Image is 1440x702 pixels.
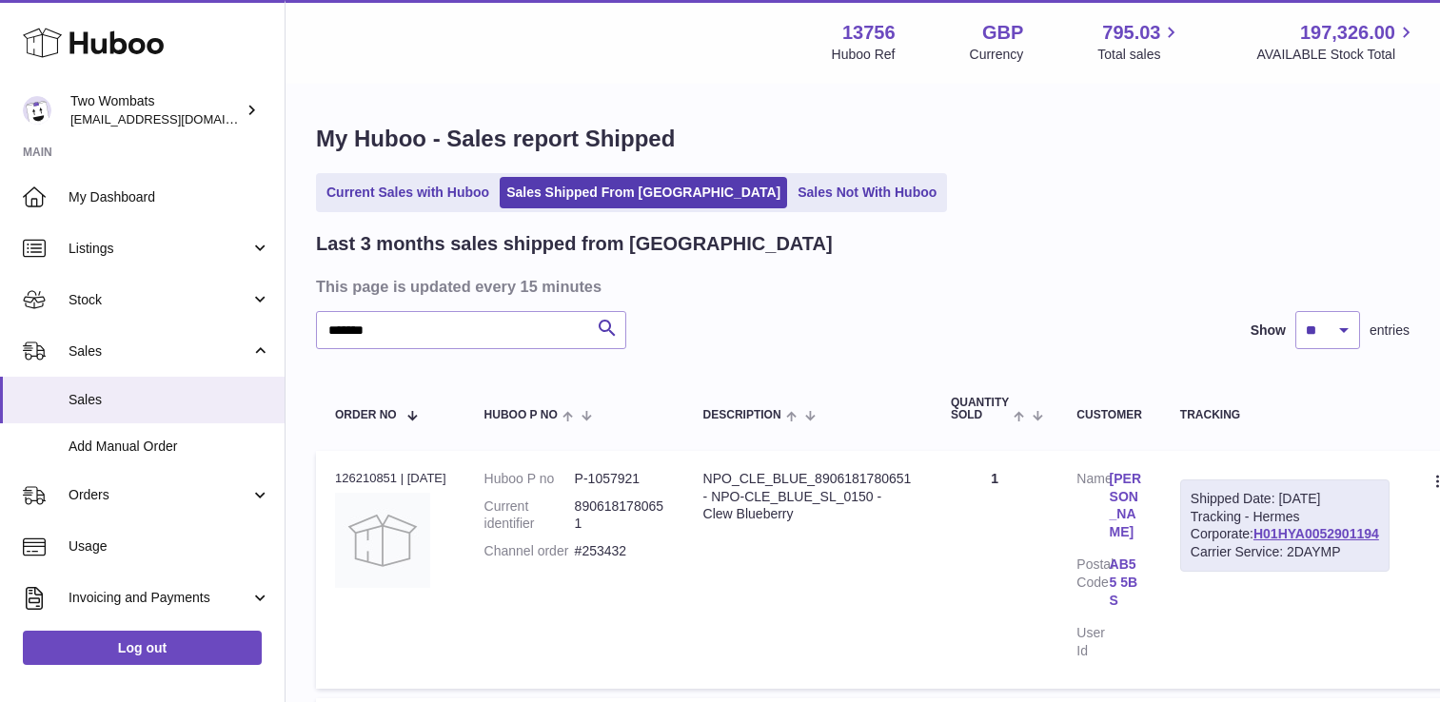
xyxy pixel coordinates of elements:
[484,497,575,534] dt: Current identifier
[69,438,270,456] span: Add Manual Order
[69,240,250,258] span: Listings
[1253,526,1379,541] a: H01HYA0052901194
[1300,20,1395,46] span: 197,326.00
[1110,556,1142,610] a: AB55 5BS
[70,92,242,128] div: Two Wombats
[316,276,1405,297] h3: This page is updated every 15 minutes
[1102,20,1160,46] span: 795.03
[69,391,270,409] span: Sales
[575,542,665,560] dd: #253432
[703,470,913,524] div: NPO_CLE_BLUE_8906181780651 - NPO-CLE_BLUE_SL_0150 - Clew Blueberry
[1180,479,1390,573] div: Tracking - Hermes Corporate:
[335,470,446,487] div: 126210851 | [DATE]
[69,537,270,556] span: Usage
[791,177,943,208] a: Sales Not With Huboo
[23,631,262,665] a: Log out
[70,111,280,127] span: [EMAIL_ADDRESS][DOMAIN_NAME]
[932,451,1057,689] td: 1
[1256,46,1417,64] span: AVAILABLE Stock Total
[703,409,781,421] span: Description
[1097,20,1182,64] a: 795.03 Total sales
[842,20,896,46] strong: 13756
[1191,490,1379,508] div: Shipped Date: [DATE]
[484,542,575,560] dt: Channel order
[1076,409,1141,421] div: Customer
[69,589,250,607] span: Invoicing and Payments
[69,291,250,309] span: Stock
[484,409,558,421] span: Huboo P no
[335,493,430,588] img: no-photo.jpg
[316,124,1410,154] h1: My Huboo - Sales report Shipped
[1110,470,1142,542] a: [PERSON_NAME]
[1076,470,1109,547] dt: Name
[951,397,1009,421] span: Quantity Sold
[1251,322,1286,340] label: Show
[23,96,51,125] img: internalAdmin-13756@internal.huboo.com
[982,20,1023,46] strong: GBP
[484,470,575,488] dt: Huboo P no
[335,409,397,421] span: Order No
[1370,322,1410,340] span: entries
[1256,20,1417,64] a: 197,326.00 AVAILABLE Stock Total
[1191,543,1379,561] div: Carrier Service: 2DAYMP
[69,486,250,504] span: Orders
[1180,409,1390,421] div: Tracking
[1097,46,1182,64] span: Total sales
[832,46,896,64] div: Huboo Ref
[575,470,665,488] dd: P-1057921
[320,177,496,208] a: Current Sales with Huboo
[316,231,833,257] h2: Last 3 months sales shipped from [GEOGRAPHIC_DATA]
[575,497,665,534] dd: 8906181780651
[500,177,787,208] a: Sales Shipped From [GEOGRAPHIC_DATA]
[69,188,270,206] span: My Dashboard
[69,342,250,361] span: Sales
[1076,556,1109,614] dt: Postal Code
[970,46,1024,64] div: Currency
[1076,624,1109,660] dt: User Id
